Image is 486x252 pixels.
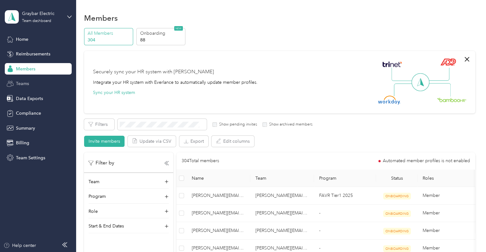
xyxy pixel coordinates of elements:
td: janeece.layman@graybar.com [250,187,314,205]
button: Sync your HR system [93,89,135,96]
td: ONBOARDING [376,187,418,205]
img: BambooHR [437,97,466,102]
label: Show archived members [267,122,312,127]
p: 304 Total members [182,157,219,164]
img: ADP [440,58,456,66]
td: christopher.garrick@graybar.com [187,222,250,240]
div: Graybar Electric [22,10,62,17]
button: Update via CSV [128,136,176,147]
img: Trinet [381,60,403,69]
img: Line Right Down [428,83,451,97]
span: Team Settings [16,155,45,161]
span: Home [16,36,28,43]
button: Filters [84,119,114,130]
p: Onboarding [140,30,183,37]
span: Automated member profiles is not enabled [383,159,470,163]
span: [PERSON_NAME][EMAIL_ADDRESS][DOMAIN_NAME] [192,192,245,199]
td: brennan.weaver@graybar.com [187,205,250,222]
td: andrew.sundsboe@graybar.com [187,187,250,205]
td: Member [418,222,481,240]
td: Member [418,205,481,222]
button: Help center [4,242,36,249]
button: Invite members [84,136,125,147]
th: Program [314,169,376,187]
td: Member [418,187,481,205]
span: Compliance [16,110,41,117]
span: Members [16,66,35,72]
span: ONBOARDING [383,245,411,252]
img: Line Left Up [391,68,414,81]
th: Name [187,169,250,187]
p: Role [89,208,98,215]
span: [PERSON_NAME][EMAIL_ADDRESS][PERSON_NAME][DOMAIN_NAME] [192,210,245,217]
span: Summary [16,125,35,132]
div: Securely sync your HR system with [PERSON_NAME] [93,68,214,76]
th: Roles [418,169,481,187]
th: Status [376,169,418,187]
span: ONBOARDING [383,193,411,199]
span: ONBOARDING [383,210,411,217]
div: Team dashboard [22,19,51,23]
img: Workday [378,96,400,104]
label: Show pending invites [217,122,257,127]
span: Billing [16,140,29,146]
p: 304 [88,37,131,43]
td: christopher.garrick@graybar.com [250,222,314,240]
p: Program [89,193,106,200]
span: [PERSON_NAME][EMAIL_ADDRESS][PERSON_NAME][DOMAIN_NAME] [192,245,245,252]
td: brennan.weaver@graybar.com [250,205,314,222]
button: Export [179,136,208,147]
span: ONBOARDING [383,228,411,234]
td: ONBOARDING [376,205,418,222]
div: Integrate your HR system with Everlance to automatically update member profiles. [93,79,258,86]
p: 88 [140,37,183,43]
h1: Members [84,15,118,21]
p: Team [89,178,99,185]
span: [PERSON_NAME][EMAIL_ADDRESS][PERSON_NAME][DOMAIN_NAME] [192,227,245,234]
td: - [314,205,376,222]
span: Data Exports [16,95,43,102]
p: Start & End Dates [89,223,124,229]
span: NEW [174,26,183,31]
th: Team [250,169,314,187]
td: - [314,222,376,240]
button: Edit columns [211,136,254,147]
span: Reimbursements [16,51,50,57]
p: All Members [88,30,131,37]
iframe: Everlance-gr Chat Button Frame [450,216,486,252]
span: Name [192,176,245,181]
img: Line Left Down [394,83,416,96]
p: Filter by [89,159,114,167]
td: FAVR Tier1 2025 [314,187,376,205]
img: Line Right Up [427,68,449,81]
span: Teams [16,80,29,87]
td: ONBOARDING [376,222,418,240]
